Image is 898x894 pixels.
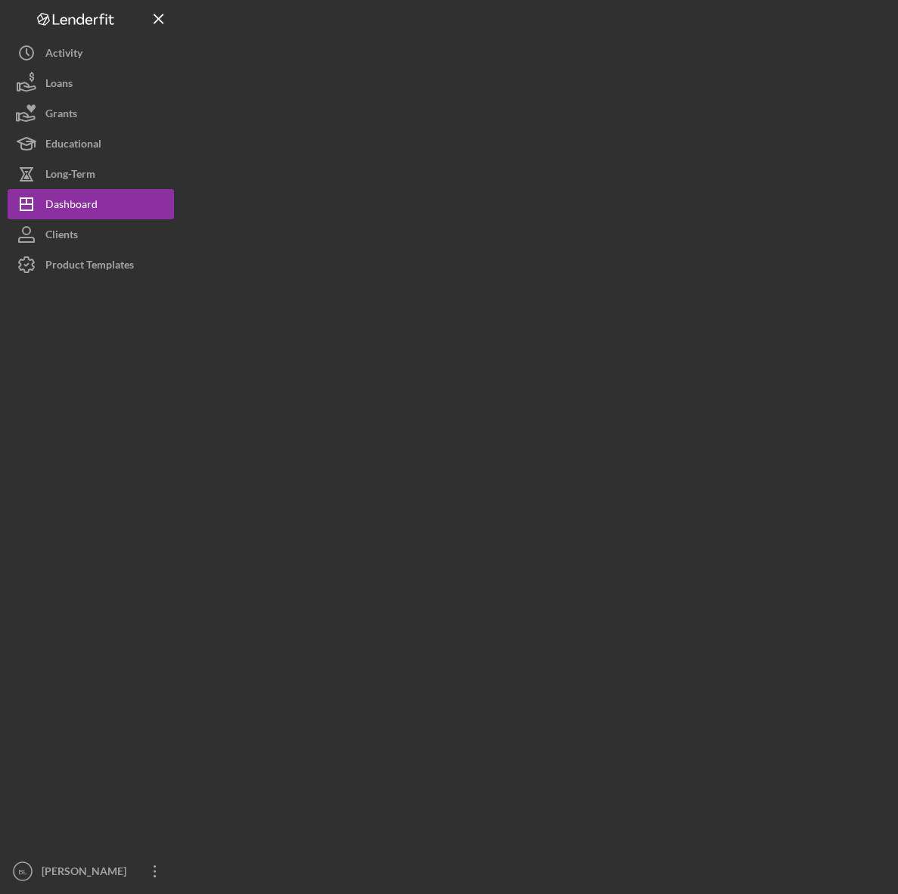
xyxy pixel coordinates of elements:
button: Product Templates [8,250,174,280]
button: Grants [8,98,174,129]
div: Loans [45,68,73,102]
div: Educational [45,129,101,163]
button: Dashboard [8,189,174,219]
div: Long-Term [45,159,95,193]
button: Activity [8,38,174,68]
button: BL[PERSON_NAME] [8,856,174,886]
button: Long-Term [8,159,174,189]
div: Dashboard [45,189,98,223]
button: Educational [8,129,174,159]
div: Product Templates [45,250,134,284]
div: [PERSON_NAME] [38,856,136,890]
div: Grants [45,98,77,132]
div: Clients [45,219,78,253]
div: Activity [45,38,82,72]
text: BL [18,868,27,876]
button: Clients [8,219,174,250]
button: Loans [8,68,174,98]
